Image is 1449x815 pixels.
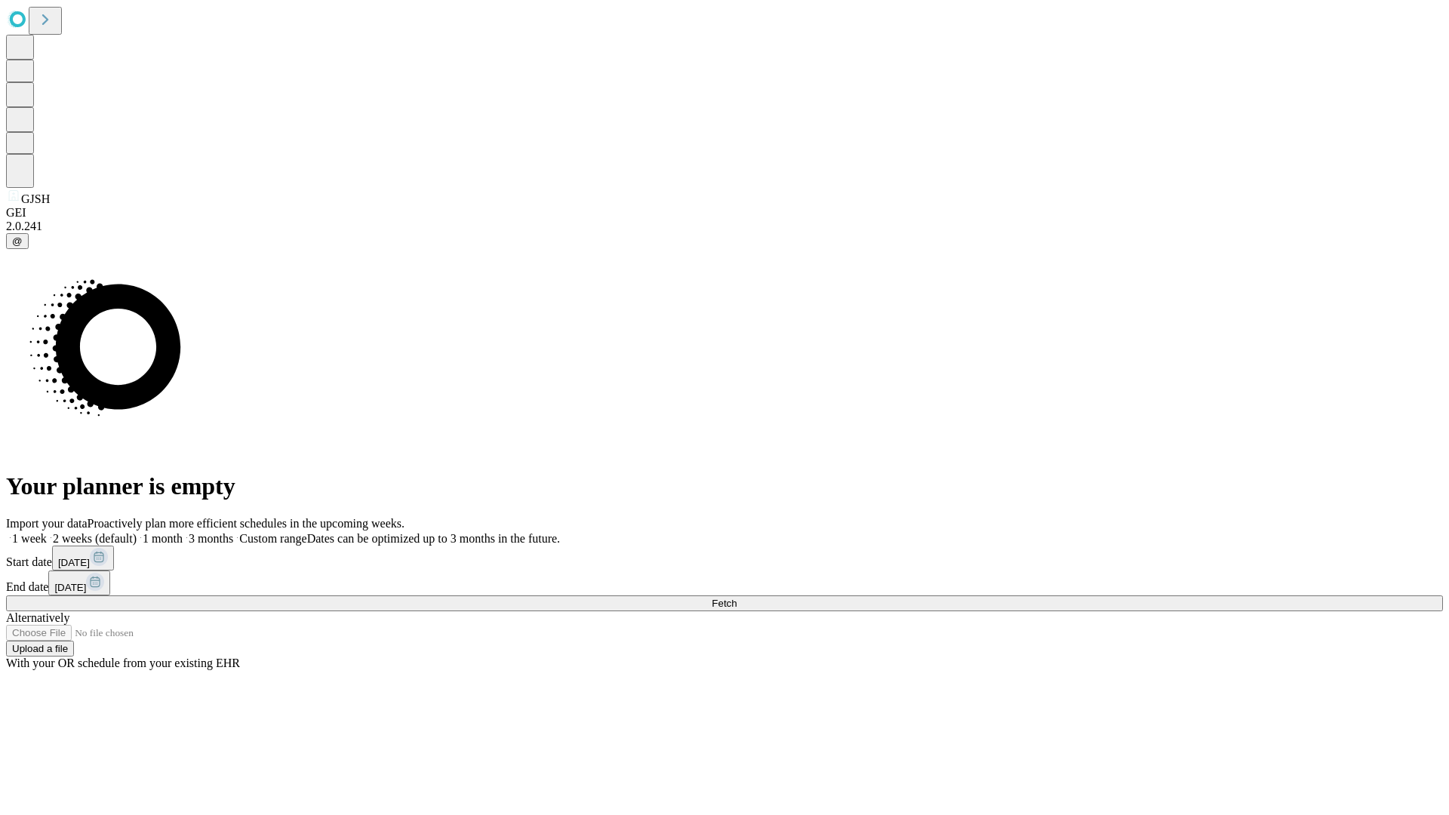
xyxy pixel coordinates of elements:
div: Start date [6,546,1443,570]
button: [DATE] [48,570,110,595]
span: Dates can be optimized up to 3 months in the future. [307,532,560,545]
span: [DATE] [54,582,86,593]
span: 2 weeks (default) [53,532,137,545]
span: Custom range [239,532,306,545]
span: Proactively plan more efficient schedules in the upcoming weeks. [88,517,405,530]
span: 1 month [143,532,183,545]
span: [DATE] [58,557,90,568]
span: 1 week [12,532,47,545]
button: Fetch [6,595,1443,611]
span: GJSH [21,192,50,205]
span: Alternatively [6,611,69,624]
span: @ [12,235,23,247]
button: Upload a file [6,641,74,657]
span: 3 months [189,532,233,545]
div: End date [6,570,1443,595]
div: 2.0.241 [6,220,1443,233]
span: Fetch [712,598,737,609]
div: GEI [6,206,1443,220]
span: With your OR schedule from your existing EHR [6,657,240,669]
button: @ [6,233,29,249]
h1: Your planner is empty [6,472,1443,500]
button: [DATE] [52,546,114,570]
span: Import your data [6,517,88,530]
